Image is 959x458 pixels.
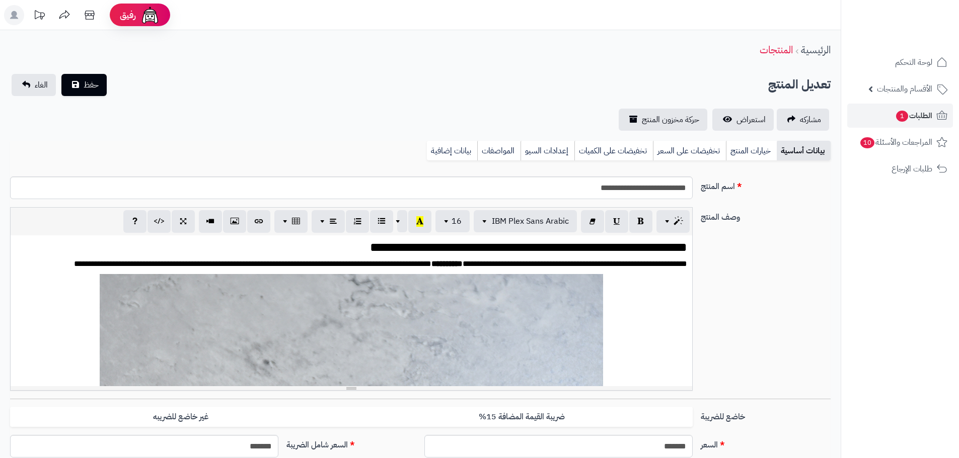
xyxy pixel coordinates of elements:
[140,5,160,25] img: ai-face.png
[768,74,831,95] h2: تعديل المنتج
[760,42,793,57] a: المنتجات
[847,50,953,74] a: لوحة التحكم
[859,135,932,149] span: المراجعات والأسئلة
[10,407,351,427] label: غير خاضع للضريبه
[35,79,48,91] span: الغاء
[895,55,932,69] span: لوحة التحكم
[697,176,835,193] label: اسم المنتج
[435,210,470,232] button: 16
[574,141,653,161] a: تخفيضات على الكميات
[777,109,829,131] a: مشاركه
[896,110,909,122] span: 1
[492,215,569,227] span: IBM Plex Sans Arabic
[847,130,953,154] a: المراجعات والأسئلة10
[282,435,420,451] label: السعر شامل الضريبة
[847,157,953,181] a: طلبات الإرجاع
[801,42,831,57] a: الرئيسية
[712,109,774,131] a: استعراض
[847,104,953,128] a: الطلبات1
[891,11,949,32] img: logo-2.png
[892,162,932,176] span: طلبات الإرجاع
[777,141,831,161] a: بيانات أساسية
[477,141,521,161] a: المواصفات
[84,79,99,91] span: حفظ
[726,141,777,161] a: خيارات المنتج
[619,109,707,131] a: حركة مخزون المنتج
[895,109,932,123] span: الطلبات
[452,215,462,227] span: 16
[27,5,52,28] a: تحديثات المنصة
[427,141,477,161] a: بيانات إضافية
[521,141,574,161] a: إعدادات السيو
[61,74,107,96] button: حفظ
[120,9,136,21] span: رفيق
[877,82,932,96] span: الأقسام والمنتجات
[860,137,875,149] span: 10
[474,210,577,232] button: IBM Plex Sans Arabic
[800,114,821,126] span: مشاركه
[653,141,726,161] a: تخفيضات على السعر
[642,114,699,126] span: حركة مخزون المنتج
[697,207,835,223] label: وصف المنتج
[697,407,835,423] label: خاضع للضريبة
[351,407,693,427] label: ضريبة القيمة المضافة 15%
[697,435,835,451] label: السعر
[736,114,766,126] span: استعراض
[12,74,56,96] a: الغاء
